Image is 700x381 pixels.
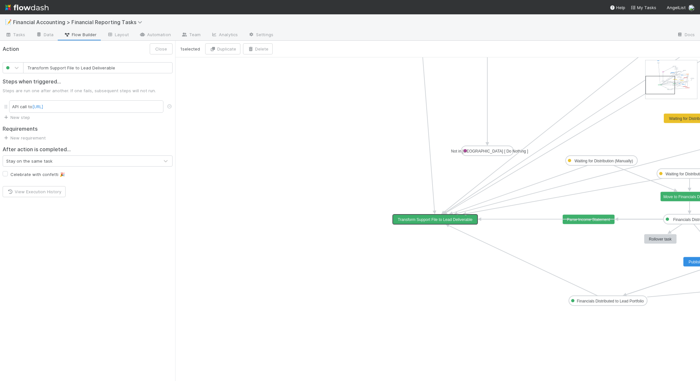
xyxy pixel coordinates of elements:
text: Not in [GEOGRAPHIC_DATA] [ Do Nothing ] [451,149,528,154]
button: Close [150,43,173,54]
span: [URL] [32,104,43,109]
text: Parse Income Statement [567,217,610,222]
span: Action [3,45,19,53]
a: Layout [102,30,134,40]
a: My Tasks [631,4,656,11]
a: New requirement [3,135,46,140]
button: Duplicate [205,43,240,54]
a: Data [31,30,59,40]
text: Transform Support File to Lead Deliverable [398,217,473,222]
span: AngelList [667,5,686,10]
img: logo-inverted-e16ddd16eac7371096b0.svg [5,2,49,13]
span: My Tasks [631,5,656,10]
span: Flow Builder [64,31,97,38]
a: Analytics [206,30,243,40]
button: Delete [243,43,273,54]
a: Settings [243,30,279,40]
div: Stay on the same task [6,158,53,164]
h2: Steps when triggered... [3,79,173,85]
h2: Requirements [3,126,173,132]
a: New step [3,115,30,120]
a: Team [176,30,206,40]
div: API call to [9,100,163,113]
label: Celebrate with confetti 🎉 [10,170,65,178]
a: Docs [672,30,700,40]
text: Rollover task [649,237,672,242]
div: Help [610,4,625,11]
span: 1 selected [180,46,200,52]
text: Waiting for Distribution (Manually) [574,159,633,163]
span: Financial Accounting > Financial Reporting Tasks [13,19,145,25]
text: Financials Distributed to Lead Portfolio [577,299,644,303]
a: Automation [134,30,176,40]
img: avatar_a3b243cf-b3da-4b5c-848d-cbf70bdb6bef.png [688,5,695,11]
button: View Execution History [3,186,66,197]
a: Flow Builder [59,30,102,40]
p: Steps are run one after another. If one fails, subsequent steps will not run. [3,87,173,94]
span: Tasks [5,31,25,38]
h2: After action is completed... [3,146,71,153]
span: 📝 [5,19,12,25]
